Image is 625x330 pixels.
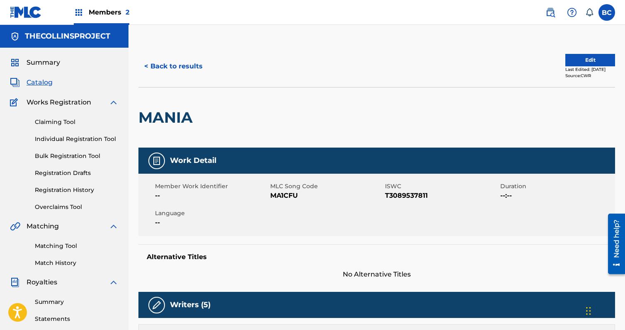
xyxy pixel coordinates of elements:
[138,269,615,279] span: No Alternative Titles
[602,210,625,277] iframe: Resource Center
[27,277,57,287] span: Royalties
[35,135,119,143] a: Individual Registration Tool
[567,7,577,17] img: help
[27,58,60,68] span: Summary
[270,182,383,191] span: MLC Song Code
[89,7,129,17] span: Members
[27,78,53,87] span: Catalog
[155,209,268,218] span: Language
[10,32,20,41] img: Accounts
[10,78,53,87] a: CatalogCatalog
[152,300,162,310] img: Writers
[35,118,119,126] a: Claiming Tool
[74,7,84,17] img: Top Rightsholders
[27,221,59,231] span: Matching
[10,221,20,231] img: Matching
[270,191,383,201] span: MA1CFU
[35,203,119,211] a: Overclaims Tool
[500,182,613,191] span: Duration
[138,108,197,127] h2: MANIA
[585,8,594,17] div: Notifications
[138,56,208,77] button: < Back to results
[10,277,20,287] img: Royalties
[109,277,119,287] img: expand
[598,4,615,21] div: User Menu
[35,152,119,160] a: Bulk Registration Tool
[545,7,555,17] img: search
[35,169,119,177] a: Registration Drafts
[35,259,119,267] a: Match History
[35,315,119,323] a: Statements
[170,156,216,165] h5: Work Detail
[155,218,268,228] span: --
[109,221,119,231] img: expand
[155,191,268,201] span: --
[565,66,615,73] div: Last Edited: [DATE]
[155,182,268,191] span: Member Work Identifier
[564,4,580,21] div: Help
[385,191,498,201] span: T3089537811
[10,58,60,68] a: SummarySummary
[584,290,625,330] iframe: Chat Widget
[152,156,162,166] img: Work Detail
[565,54,615,66] button: Edit
[25,32,110,41] h5: THECOLLINSPROJECT
[109,97,119,107] img: expand
[35,298,119,306] a: Summary
[126,8,129,16] span: 2
[10,78,20,87] img: Catalog
[586,298,591,323] div: Drag
[500,191,613,201] span: --:--
[10,6,42,18] img: MLC Logo
[542,4,559,21] a: Public Search
[27,97,91,107] span: Works Registration
[385,182,498,191] span: ISWC
[147,253,607,261] h5: Alternative Titles
[170,300,211,310] h5: Writers (5)
[35,242,119,250] a: Matching Tool
[10,97,21,107] img: Works Registration
[10,58,20,68] img: Summary
[35,186,119,194] a: Registration History
[565,73,615,79] div: Source: CWR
